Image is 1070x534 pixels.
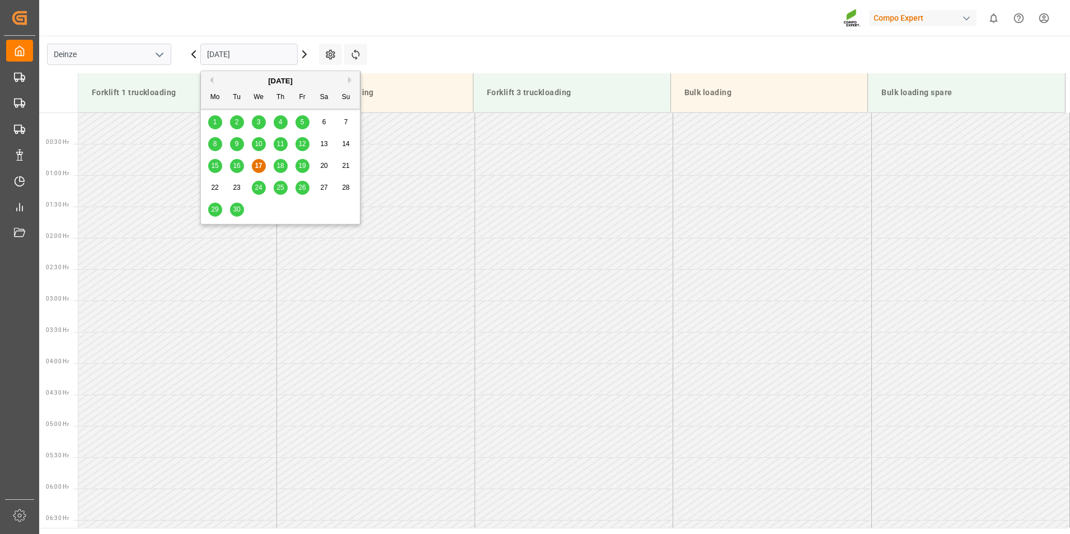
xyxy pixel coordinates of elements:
div: Choose Wednesday, September 24th, 2025 [252,181,266,195]
span: 21 [342,162,349,170]
div: Choose Sunday, September 28th, 2025 [339,181,353,195]
button: Compo Expert [869,7,981,29]
span: 26 [298,184,306,191]
span: 6 [322,118,326,126]
button: open menu [151,46,167,63]
div: Choose Thursday, September 11th, 2025 [274,137,288,151]
div: We [252,91,266,105]
input: Type to search/select [47,44,171,65]
span: 02:00 Hr [46,233,69,239]
span: 16 [233,162,240,170]
div: Choose Friday, September 19th, 2025 [295,159,309,173]
span: 04:00 Hr [46,358,69,364]
span: 14 [342,140,349,148]
div: Choose Saturday, September 27th, 2025 [317,181,331,195]
div: Choose Monday, September 22nd, 2025 [208,181,222,195]
div: Choose Monday, September 29th, 2025 [208,203,222,217]
span: 5 [301,118,304,126]
span: 2 [235,118,239,126]
span: 19 [298,162,306,170]
div: Choose Tuesday, September 23rd, 2025 [230,181,244,195]
span: 25 [276,184,284,191]
img: Screenshot%202023-09-29%20at%2010.02.21.png_1712312052.png [843,8,861,28]
span: 02:30 Hr [46,264,69,270]
div: month 2025-09 [204,111,357,221]
span: 18 [276,162,284,170]
span: 04:30 Hr [46,390,69,396]
span: 05:30 Hr [46,452,69,458]
div: Choose Sunday, September 7th, 2025 [339,115,353,129]
div: Choose Thursday, September 25th, 2025 [274,181,288,195]
span: 29 [211,205,218,213]
span: 03:00 Hr [46,296,69,302]
span: 1 [213,118,217,126]
div: Forklift 3 truckloading [482,82,661,103]
span: 28 [342,184,349,191]
input: DD.MM.YYYY [200,44,298,65]
span: 13 [320,140,327,148]
span: 22 [211,184,218,191]
button: Previous Month [207,77,213,83]
div: Choose Sunday, September 21st, 2025 [339,159,353,173]
div: [DATE] [201,76,360,87]
div: Forklift 2 truckloading [285,82,464,103]
span: 15 [211,162,218,170]
div: Choose Tuesday, September 2nd, 2025 [230,115,244,129]
div: Tu [230,91,244,105]
span: 05:00 Hr [46,421,69,427]
div: Bulk loading [680,82,859,103]
span: 9 [235,140,239,148]
span: 7 [344,118,348,126]
div: Choose Friday, September 5th, 2025 [295,115,309,129]
span: 30 [233,205,240,213]
span: 20 [320,162,327,170]
div: Choose Thursday, September 4th, 2025 [274,115,288,129]
div: Choose Wednesday, September 10th, 2025 [252,137,266,151]
span: 3 [257,118,261,126]
span: 01:30 Hr [46,202,69,208]
button: show 0 new notifications [981,6,1006,31]
span: 06:00 Hr [46,484,69,490]
div: Su [339,91,353,105]
div: Mo [208,91,222,105]
button: Help Center [1006,6,1031,31]
div: Choose Monday, September 1st, 2025 [208,115,222,129]
div: Fr [295,91,309,105]
span: 23 [233,184,240,191]
div: Choose Wednesday, September 3rd, 2025 [252,115,266,129]
div: Choose Sunday, September 14th, 2025 [339,137,353,151]
span: 4 [279,118,283,126]
div: Sa [317,91,331,105]
div: Forklift 1 truckloading [87,82,266,103]
div: Choose Tuesday, September 9th, 2025 [230,137,244,151]
span: 00:30 Hr [46,139,69,145]
span: 01:00 Hr [46,170,69,176]
span: 24 [255,184,262,191]
div: Th [274,91,288,105]
div: Choose Monday, September 15th, 2025 [208,159,222,173]
span: 11 [276,140,284,148]
span: 03:30 Hr [46,327,69,333]
div: Choose Saturday, September 13th, 2025 [317,137,331,151]
div: Compo Expert [869,10,977,26]
div: Choose Friday, September 26th, 2025 [295,181,309,195]
span: 06:30 Hr [46,515,69,521]
span: 17 [255,162,262,170]
div: Choose Saturday, September 6th, 2025 [317,115,331,129]
button: Next Month [348,77,355,83]
div: Choose Friday, September 12th, 2025 [295,137,309,151]
div: Bulk loading spare [877,82,1056,103]
div: Choose Tuesday, September 16th, 2025 [230,159,244,173]
div: Choose Tuesday, September 30th, 2025 [230,203,244,217]
div: Choose Thursday, September 18th, 2025 [274,159,288,173]
div: Choose Monday, September 8th, 2025 [208,137,222,151]
span: 8 [213,140,217,148]
span: 27 [320,184,327,191]
span: 12 [298,140,306,148]
div: Choose Saturday, September 20th, 2025 [317,159,331,173]
span: 10 [255,140,262,148]
div: Choose Wednesday, September 17th, 2025 [252,159,266,173]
